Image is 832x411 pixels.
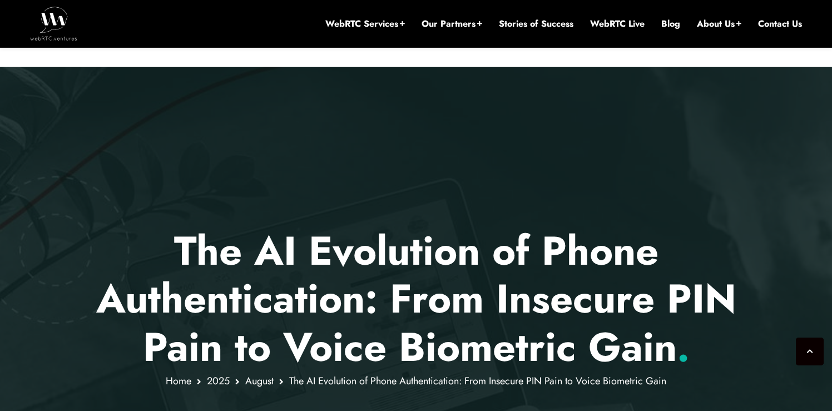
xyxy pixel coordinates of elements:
[289,374,666,388] span: The AI Evolution of Phone Authentication: From Insecure PIN Pain to Voice Biometric Gain
[166,374,191,388] a: Home
[91,227,742,371] p: The AI Evolution of Phone Authentication: From Insecure PIN Pain to Voice Biometric Gain
[661,18,680,30] a: Blog
[325,18,405,30] a: WebRTC Services
[30,7,77,40] img: WebRTC.ventures
[758,18,802,30] a: Contact Us
[590,18,645,30] a: WebRTC Live
[677,318,690,376] span: .
[207,374,230,388] a: 2025
[697,18,741,30] a: About Us
[499,18,573,30] a: Stories of Success
[422,18,482,30] a: Our Partners
[245,374,274,388] a: August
